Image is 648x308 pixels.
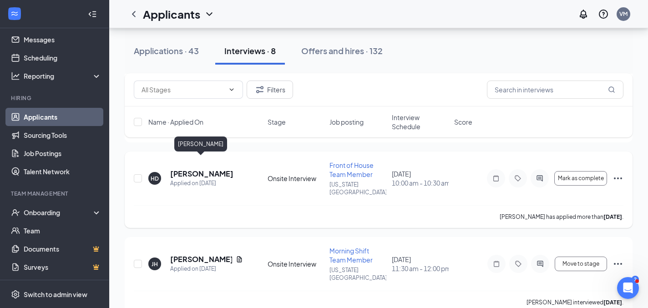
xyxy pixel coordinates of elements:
b: [DATE] [603,213,622,220]
div: Offers and hires · 132 [301,45,383,56]
p: [US_STATE][GEOGRAPHIC_DATA] [329,266,386,282]
span: 11:30 am - 12:00 pm [392,264,449,273]
div: Switch to admin view [24,290,87,299]
a: Sourcing Tools [24,126,101,144]
svg: WorkstreamLogo [10,9,19,18]
svg: Analysis [11,71,20,81]
button: Move to stage [555,257,607,271]
div: Hiring [11,94,100,102]
svg: Note [491,175,501,182]
div: [DATE] [392,169,449,187]
svg: Filter [254,84,265,95]
div: VM [619,10,628,18]
a: Job Postings [24,144,101,162]
a: Messages [24,30,101,49]
button: Filter Filters [247,81,293,99]
span: Mark as complete [558,175,604,182]
svg: ActiveChat [534,175,545,182]
svg: Ellipses [613,258,623,269]
span: Move to stage [562,261,599,267]
h1: Applicants [143,6,200,22]
svg: Ellipses [613,173,623,184]
div: Onboarding [24,208,94,217]
b: [DATE] [603,299,622,306]
h5: [PERSON_NAME] [170,169,233,179]
svg: QuestionInfo [598,9,609,20]
p: [US_STATE][GEOGRAPHIC_DATA] [329,181,386,196]
span: Interview Schedule [392,113,449,131]
svg: Collapse [88,10,97,19]
input: Search in interviews [487,81,623,99]
svg: Tag [513,260,524,268]
div: HD [151,175,159,182]
a: Applicants [24,108,101,126]
svg: ChevronDown [228,86,235,93]
svg: Notifications [578,9,589,20]
p: [PERSON_NAME] interviewed . [526,298,623,306]
span: Stage [268,117,286,126]
svg: UserCheck [11,208,20,217]
svg: MagnifyingGlass [608,86,615,93]
p: [PERSON_NAME] has applied more than . [500,213,623,221]
div: [PERSON_NAME] [174,136,227,151]
a: Scheduling [24,49,101,67]
svg: Note [491,260,502,268]
button: Mark as complete [554,171,607,186]
svg: ActiveChat [535,260,546,268]
span: Front of House Team Member [329,161,374,178]
div: Applied on [DATE] [170,179,233,188]
span: Morning Shift Team Member [329,247,373,264]
svg: ChevronLeft [128,9,139,20]
svg: ChevronDown [204,9,215,20]
a: Talent Network [24,162,101,181]
span: Job posting [329,117,364,126]
div: Onsite Interview [268,259,324,268]
div: JH [152,260,158,268]
a: Team [24,222,101,240]
div: Onsite Interview [268,174,324,183]
span: Score [454,117,472,126]
svg: Tag [512,175,523,182]
svg: Settings [11,290,20,299]
span: 10:00 am - 10:30 am [392,178,449,187]
div: Applied on [DATE] [170,264,243,273]
svg: Document [236,256,243,263]
div: Interviews · 8 [224,45,276,56]
input: All Stages [142,85,224,95]
div: Reporting [24,71,102,81]
div: 2 [632,276,639,283]
span: Name · Applied On [148,117,203,126]
a: DocumentsCrown [24,240,101,258]
div: [DATE] [392,255,449,273]
div: Applications · 43 [134,45,199,56]
div: Team Management [11,190,100,197]
h5: [PERSON_NAME] [170,254,232,264]
iframe: Intercom live chat [617,277,639,299]
a: SurveysCrown [24,258,101,276]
